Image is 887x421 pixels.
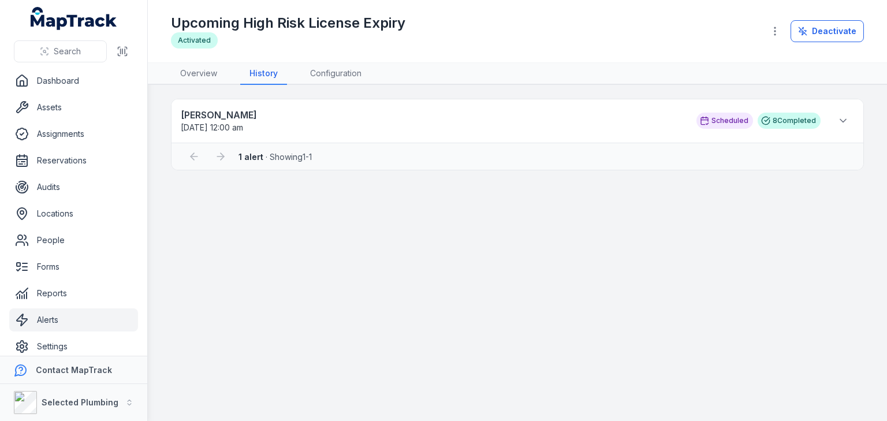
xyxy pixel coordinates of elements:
[9,96,138,119] a: Assets
[238,152,263,162] strong: 1 alert
[171,14,405,32] h1: Upcoming High Risk License Expiry
[9,229,138,252] a: People
[54,46,81,57] span: Search
[14,40,107,62] button: Search
[696,113,753,129] div: Scheduled
[240,63,287,85] a: History
[9,176,138,199] a: Audits
[171,63,226,85] a: Overview
[9,282,138,305] a: Reports
[9,69,138,92] a: Dashboard
[9,255,138,278] a: Forms
[791,20,864,42] button: Deactivate
[42,397,118,407] strong: Selected Plumbing
[9,308,138,331] a: Alerts
[238,152,312,162] span: · Showing 1 - 1
[181,122,243,132] span: [DATE] 12:00 am
[301,63,371,85] a: Configuration
[181,122,243,132] time: 9/5/2025, 12:00:00 AM
[36,365,112,375] strong: Contact MapTrack
[758,113,821,129] div: 8 Completed
[31,7,117,30] a: MapTrack
[9,149,138,172] a: Reservations
[181,108,685,122] strong: [PERSON_NAME]
[9,202,138,225] a: Locations
[181,108,685,133] a: [PERSON_NAME][DATE] 12:00 am
[9,122,138,146] a: Assignments
[9,335,138,358] a: Settings
[171,32,218,49] div: Activated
